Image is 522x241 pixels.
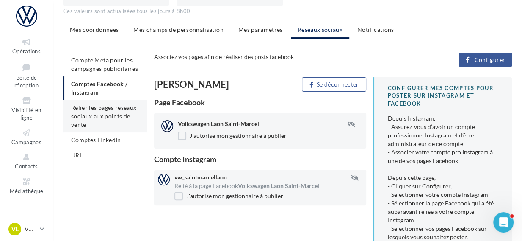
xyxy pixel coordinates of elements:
span: Opérations [12,48,41,55]
a: Campagnes [7,126,46,147]
span: Configurer [474,56,505,63]
label: J'autorise mon gestionnaire à publier [178,132,287,140]
button: Se déconnecter [302,77,366,92]
a: Médiathèque [7,175,46,196]
div: [PERSON_NAME] [154,80,257,89]
iframe: Intercom live chat [493,212,514,233]
a: Contacts [7,151,46,171]
div: CONFIGURER MES COMPTES POUR POSTER sur instagram et facebook [388,84,498,108]
span: Visibilité en ligne [11,106,41,121]
span: Associez vos pages afin de réaliser des posts facebook [154,53,294,60]
span: Notifications [357,26,394,33]
span: Relier les pages réseaux sociaux aux points de vente [71,104,136,128]
span: Boîte de réception [14,74,39,89]
p: VW LAON [25,225,36,233]
div: Ces valeurs sont actualisées tous les jours à 8h00 [63,8,512,15]
a: Visibilité en ligne [7,94,46,123]
span: Volkswagen Laon Saint-Marcel [178,120,259,127]
span: URL [71,151,83,159]
a: Boîte de réception [7,60,46,91]
span: vw_saintmarcellaon [174,174,227,181]
div: Page Facebook [154,98,366,106]
div: Relié à la page Facebook [174,182,362,190]
div: Compte Instagram [154,155,366,163]
span: Mes coordonnées [70,26,119,33]
button: Configurer [459,53,512,67]
span: Volkswagen Laon Saint-Marcel [238,182,319,189]
span: Contacts [15,163,38,170]
span: Médiathèque [10,188,44,194]
a: Opérations [7,36,46,56]
span: Campagnes [11,139,41,146]
a: VL VW LAON [7,221,46,237]
span: Comptes LinkedIn [71,136,121,143]
span: Mes paramètres [238,26,283,33]
span: VL [11,225,19,233]
label: J'autorise mon gestionnaire à publier [174,192,283,200]
span: Compte Meta pour les campagnes publicitaires [71,56,138,72]
span: Mes champs de personnalisation [133,26,224,33]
